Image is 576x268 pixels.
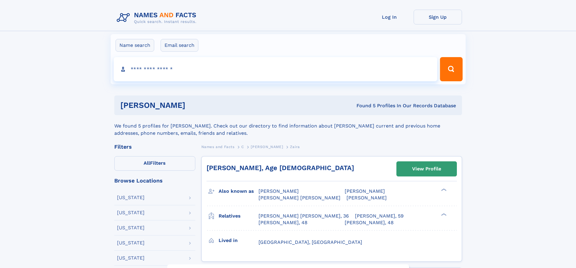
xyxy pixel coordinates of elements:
[345,188,385,194] span: [PERSON_NAME]
[397,162,457,176] a: View Profile
[440,57,462,81] button: Search Button
[259,195,340,201] span: [PERSON_NAME] [PERSON_NAME]
[259,239,362,245] span: [GEOGRAPHIC_DATA], [GEOGRAPHIC_DATA]
[117,210,145,215] div: [US_STATE]
[219,186,259,196] h3: Also known as
[241,145,244,149] span: C
[251,143,283,150] a: [PERSON_NAME]
[241,143,244,150] a: C
[345,219,394,226] a: [PERSON_NAME], 48
[440,188,447,192] div: ❯
[117,241,145,245] div: [US_STATE]
[116,39,154,52] label: Name search
[412,162,441,176] div: View Profile
[201,143,235,150] a: Names and Facts
[365,10,414,24] a: Log In
[219,235,259,246] h3: Lived in
[290,145,300,149] span: Zaira
[259,219,308,226] a: [PERSON_NAME], 48
[144,160,150,166] span: All
[414,10,462,24] a: Sign Up
[117,225,145,230] div: [US_STATE]
[271,102,456,109] div: Found 5 Profiles In Our Records Database
[251,145,283,149] span: [PERSON_NAME]
[219,211,259,221] h3: Relatives
[117,195,145,200] div: [US_STATE]
[207,164,354,172] a: [PERSON_NAME], Age [DEMOGRAPHIC_DATA]
[259,213,349,219] a: [PERSON_NAME] [PERSON_NAME], 36
[114,115,462,137] div: We found 5 profiles for [PERSON_NAME]. Check out our directory to find information about [PERSON_...
[114,144,195,150] div: Filters
[347,195,387,201] span: [PERSON_NAME]
[120,102,271,109] h1: [PERSON_NAME]
[114,178,195,183] div: Browse Locations
[114,10,201,26] img: Logo Names and Facts
[355,213,404,219] a: [PERSON_NAME], 59
[161,39,198,52] label: Email search
[114,156,195,171] label: Filters
[259,188,299,194] span: [PERSON_NAME]
[114,57,438,81] input: search input
[440,212,447,216] div: ❯
[117,256,145,260] div: [US_STATE]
